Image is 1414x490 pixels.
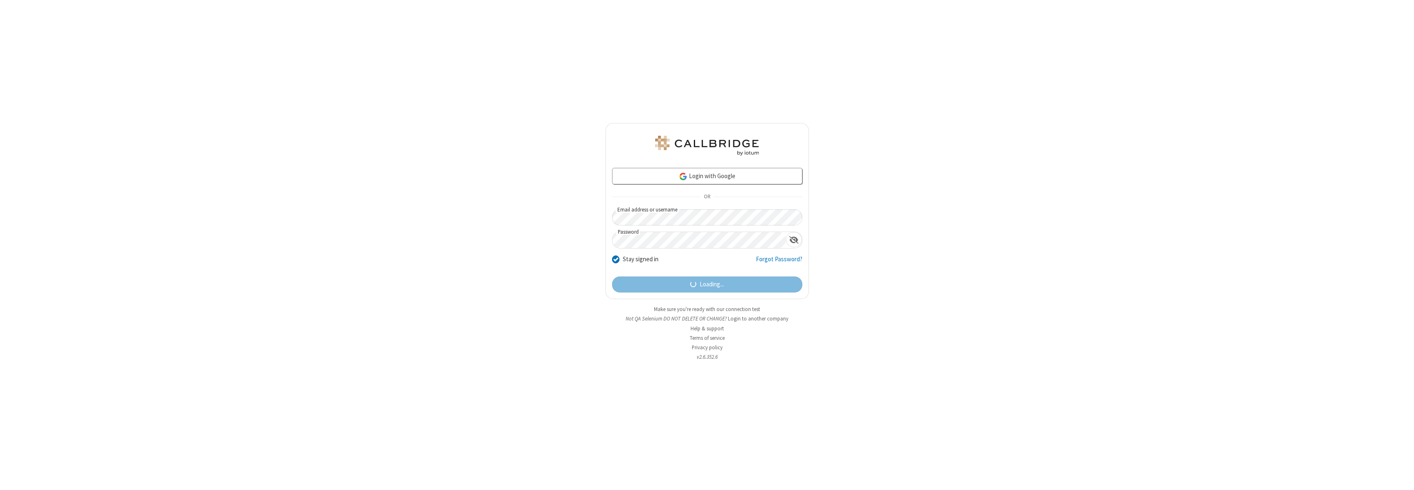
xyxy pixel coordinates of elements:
[1393,469,1408,484] iframe: Chat
[756,255,802,270] a: Forgot Password?
[654,306,760,313] a: Make sure you're ready with our connection test
[605,315,809,323] li: Not QA Selenium DO NOT DELETE OR CHANGE?
[612,168,802,184] a: Login with Google
[612,232,786,248] input: Password
[690,334,725,341] a: Terms of service
[692,344,723,351] a: Privacy policy
[679,172,688,181] img: google-icon.png
[605,353,809,361] li: v2.6.352.6
[700,191,714,203] span: OR
[612,209,802,225] input: Email address or username
[691,325,724,332] a: Help & support
[786,232,802,247] div: Show password
[654,136,760,156] img: QA Selenium DO NOT DELETE OR CHANGE
[700,280,724,289] span: Loading...
[623,255,658,264] label: Stay signed in
[728,315,788,323] button: Login to another company
[612,276,802,293] button: Loading...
